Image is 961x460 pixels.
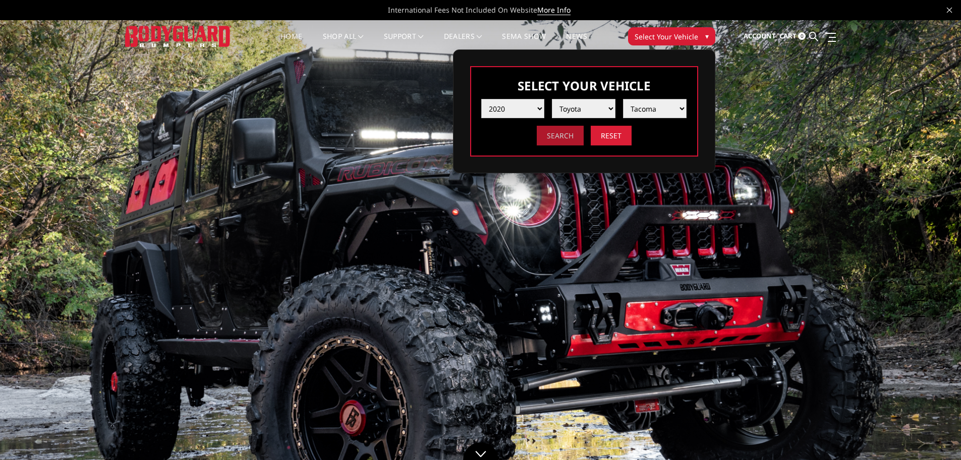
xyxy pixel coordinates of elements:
a: News [566,33,587,53]
span: Select Your Vehicle [635,31,698,42]
button: 4 of 5 [915,301,925,317]
a: shop all [323,33,364,53]
img: BODYGUARD BUMPERS [125,26,231,46]
button: 2 of 5 [915,269,925,285]
a: Dealers [444,33,482,53]
button: 3 of 5 [915,285,925,301]
span: Cart [779,31,797,40]
a: Click to Down [463,442,498,460]
h3: Select Your Vehicle [481,77,687,94]
span: 0 [798,32,806,40]
button: Select Your Vehicle [628,27,715,45]
input: Search [537,126,584,145]
a: More Info [537,5,571,15]
a: Support [384,33,424,53]
a: Home [280,33,302,53]
iframe: Chat Widget [911,412,961,460]
span: Account [744,31,776,40]
button: 1 of 5 [915,252,925,269]
a: SEMA Show [502,33,546,53]
input: Reset [591,126,632,145]
a: Cart 0 [779,23,806,50]
button: 5 of 5 [915,317,925,333]
span: ▾ [705,31,709,41]
a: Account [744,23,776,50]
